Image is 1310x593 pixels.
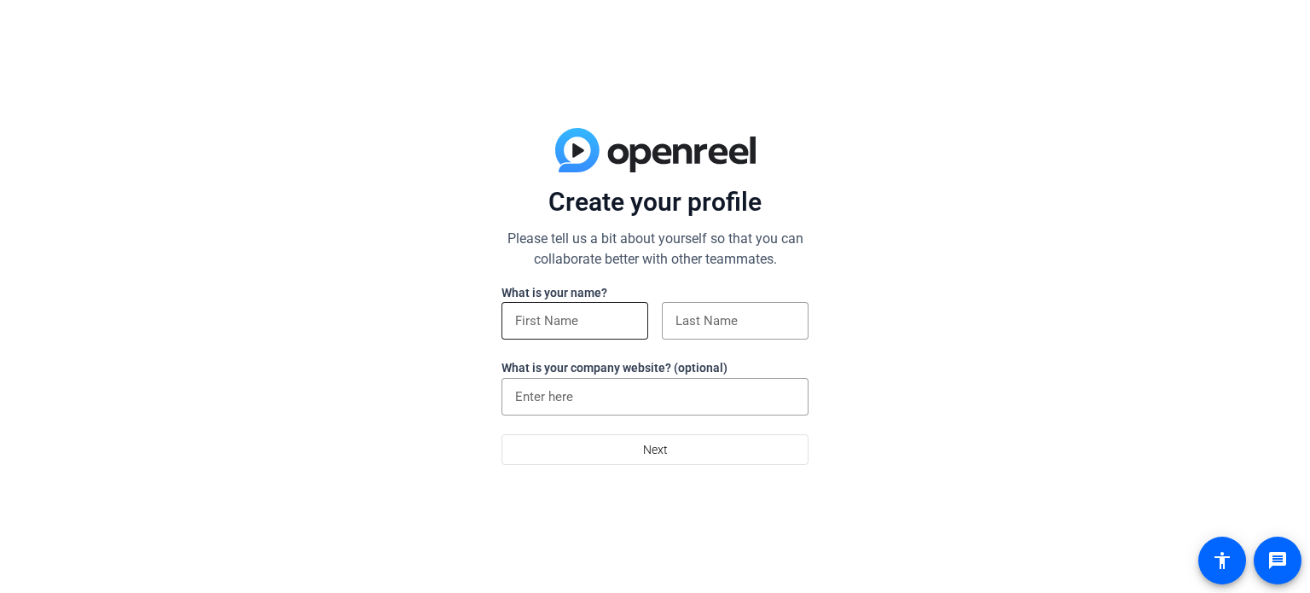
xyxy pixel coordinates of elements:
[643,433,668,466] span: Next
[675,311,795,331] input: Last Name
[1212,550,1232,571] mat-icon: accessibility
[501,361,727,375] label: What is your company website? (optional)
[501,434,809,465] button: Next
[515,387,795,407] input: Enter here
[515,311,635,331] input: First Name
[1267,550,1288,571] mat-icon: message
[501,229,809,270] p: Please tell us a bit about yourself so that you can collaborate better with other teammates.
[555,128,756,172] img: blue-gradient.svg
[501,286,607,299] label: What is your name?
[501,186,809,218] p: Create your profile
